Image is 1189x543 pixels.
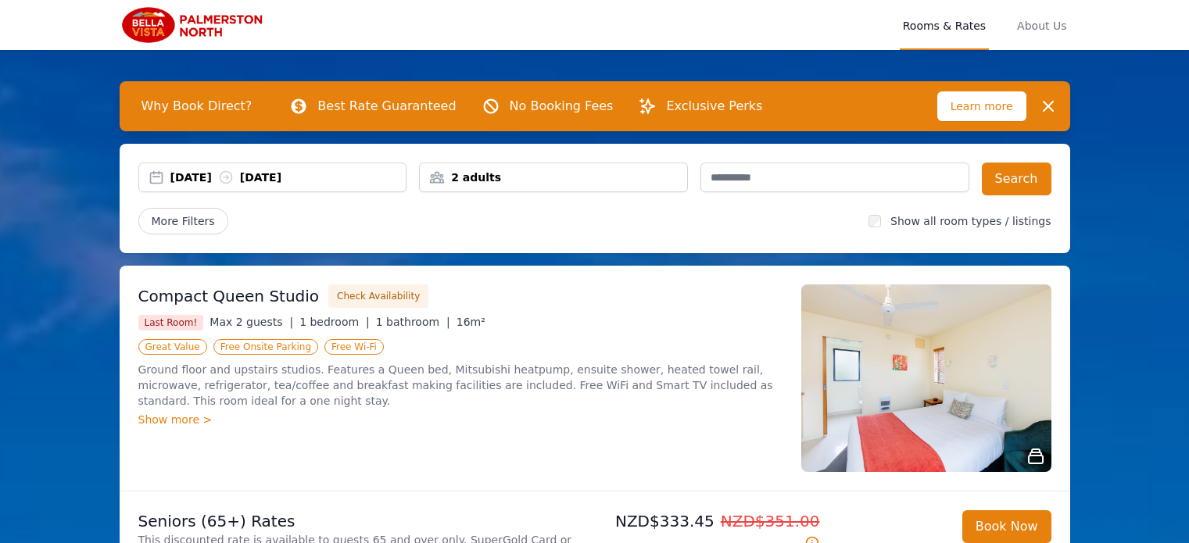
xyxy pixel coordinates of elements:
[317,97,456,116] p: Best Rate Guaranteed
[138,412,783,427] div: Show more >
[962,510,1051,543] button: Book Now
[937,91,1026,121] span: Learn more
[420,170,687,185] div: 2 adults
[120,6,270,44] img: Bella Vista Palmerston North
[138,362,783,409] p: Ground floor and upstairs studios. Features a Queen bed, Mitsubishi heatpump, ensuite shower, hea...
[138,208,228,234] span: More Filters
[890,215,1051,227] label: Show all room types / listings
[170,170,406,185] div: [DATE] [DATE]
[324,339,384,355] span: Free Wi-Fi
[328,284,428,308] button: Check Availability
[213,339,318,355] span: Free Onsite Parking
[376,316,450,328] span: 1 bathroom |
[666,97,762,116] p: Exclusive Perks
[138,285,320,307] h3: Compact Queen Studio
[721,512,820,530] span: NZD$351.00
[138,315,204,330] span: Last Room!
[129,91,265,122] span: Why Book Direct?
[138,339,207,355] span: Great Value
[982,163,1051,195] button: Search
[138,510,589,532] p: Seniors (65+) Rates
[510,97,614,116] p: No Booking Fees
[457,316,485,328] span: 16m²
[299,316,370,328] span: 1 bedroom |
[210,316,293,328] span: Max 2 guests |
